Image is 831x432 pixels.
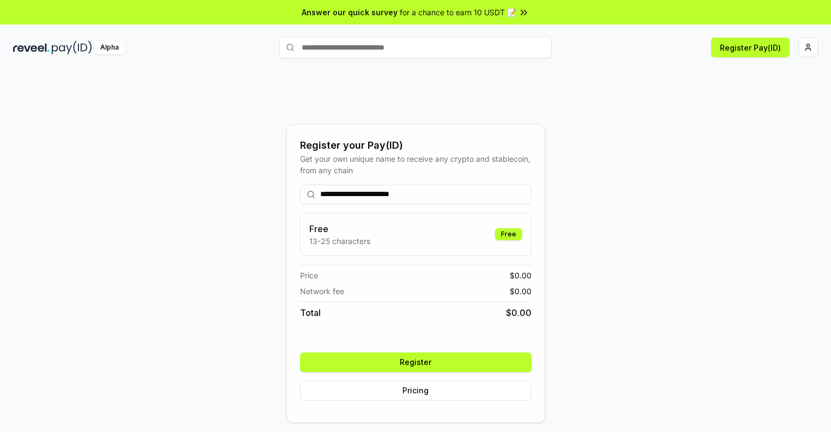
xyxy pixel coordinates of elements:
[300,352,531,372] button: Register
[400,7,516,18] span: for a chance to earn 10 USDT 📝
[309,235,370,247] p: 13-25 characters
[506,306,531,319] span: $ 0.00
[510,270,531,281] span: $ 0.00
[13,41,50,54] img: reveel_dark
[711,38,790,57] button: Register Pay(ID)
[495,228,522,240] div: Free
[309,222,370,235] h3: Free
[52,41,92,54] img: pay_id
[300,381,531,400] button: Pricing
[300,138,531,153] div: Register your Pay(ID)
[302,7,398,18] span: Answer our quick survey
[300,285,344,297] span: Network fee
[94,41,125,54] div: Alpha
[300,270,318,281] span: Price
[300,306,321,319] span: Total
[300,153,531,176] div: Get your own unique name to receive any crypto and stablecoin, from any chain
[510,285,531,297] span: $ 0.00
